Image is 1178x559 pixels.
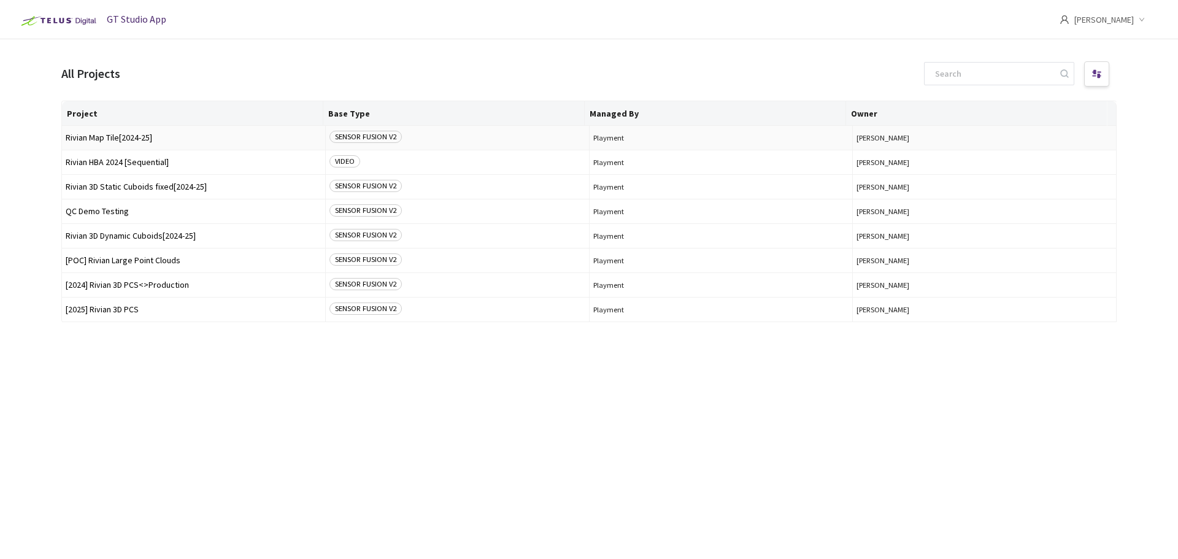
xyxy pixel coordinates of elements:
[61,64,120,83] div: All Projects
[857,133,1112,142] button: [PERSON_NAME]
[1060,15,1069,25] span: user
[593,133,849,142] span: Playment
[857,280,1112,290] button: [PERSON_NAME]
[66,256,321,265] span: [POC] Rivian Large Point Clouds
[329,229,402,241] span: SENSOR FUSION V2
[107,13,166,25] span: GT Studio App
[329,204,402,217] span: SENSOR FUSION V2
[593,305,849,314] span: Playment
[329,180,402,192] span: SENSOR FUSION V2
[66,305,321,314] span: [2025] Rivian 3D PCS
[928,63,1058,85] input: Search
[66,182,321,191] span: Rivian 3D Static Cuboids fixed[2024-25]
[329,278,402,290] span: SENSOR FUSION V2
[66,158,321,167] span: Rivian HBA 2024 [Sequential]
[329,253,402,266] span: SENSOR FUSION V2
[585,101,846,126] th: Managed By
[329,131,402,143] span: SENSOR FUSION V2
[857,256,1112,265] button: [PERSON_NAME]
[593,182,849,191] span: Playment
[62,101,323,126] th: Project
[857,182,1112,191] button: [PERSON_NAME]
[15,11,100,31] img: Telus
[857,158,1112,167] button: [PERSON_NAME]
[66,231,321,241] span: Rivian 3D Dynamic Cuboids[2024-25]
[593,280,849,290] span: Playment
[66,133,321,142] span: Rivian Map Tile[2024-25]
[593,207,849,216] span: Playment
[1139,17,1145,23] span: down
[329,155,360,168] span: VIDEO
[593,231,849,241] span: Playment
[593,256,849,265] span: Playment
[329,303,402,315] span: SENSOR FUSION V2
[66,207,321,216] span: QC Demo Testing
[323,101,585,126] th: Base Type
[66,280,321,290] span: [2024] Rivian 3D PCS<>Production
[857,207,1112,216] button: [PERSON_NAME]
[846,101,1107,126] th: Owner
[857,305,1112,314] button: [PERSON_NAME]
[857,231,1112,241] button: [PERSON_NAME]
[593,158,849,167] span: Playment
